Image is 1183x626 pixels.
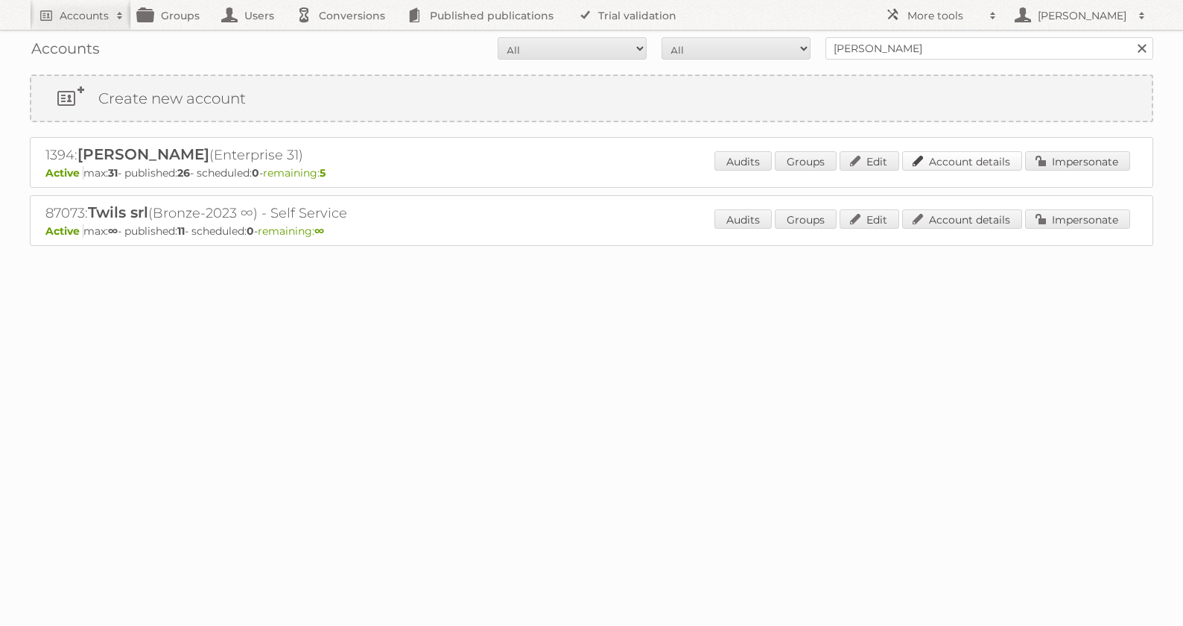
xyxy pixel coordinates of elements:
[77,145,209,163] span: [PERSON_NAME]
[1034,8,1131,23] h2: [PERSON_NAME]
[177,224,185,238] strong: 11
[1025,151,1130,171] a: Impersonate
[263,166,326,180] span: remaining:
[314,224,324,238] strong: ∞
[247,224,254,238] strong: 0
[714,151,772,171] a: Audits
[907,8,982,23] h2: More tools
[1025,209,1130,229] a: Impersonate
[31,76,1152,121] a: Create new account
[45,145,567,165] h2: 1394: (Enterprise 31)
[45,224,83,238] span: Active
[258,224,324,238] span: remaining:
[45,203,567,223] h2: 87073: (Bronze-2023 ∞) - Self Service
[108,224,118,238] strong: ∞
[902,209,1022,229] a: Account details
[775,151,837,171] a: Groups
[840,151,899,171] a: Edit
[45,166,1138,180] p: max: - published: - scheduled: -
[902,151,1022,171] a: Account details
[108,166,118,180] strong: 31
[840,209,899,229] a: Edit
[88,203,148,221] span: Twils srl
[320,166,326,180] strong: 5
[252,166,259,180] strong: 0
[45,224,1138,238] p: max: - published: - scheduled: -
[60,8,109,23] h2: Accounts
[714,209,772,229] a: Audits
[177,166,190,180] strong: 26
[45,166,83,180] span: Active
[775,209,837,229] a: Groups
